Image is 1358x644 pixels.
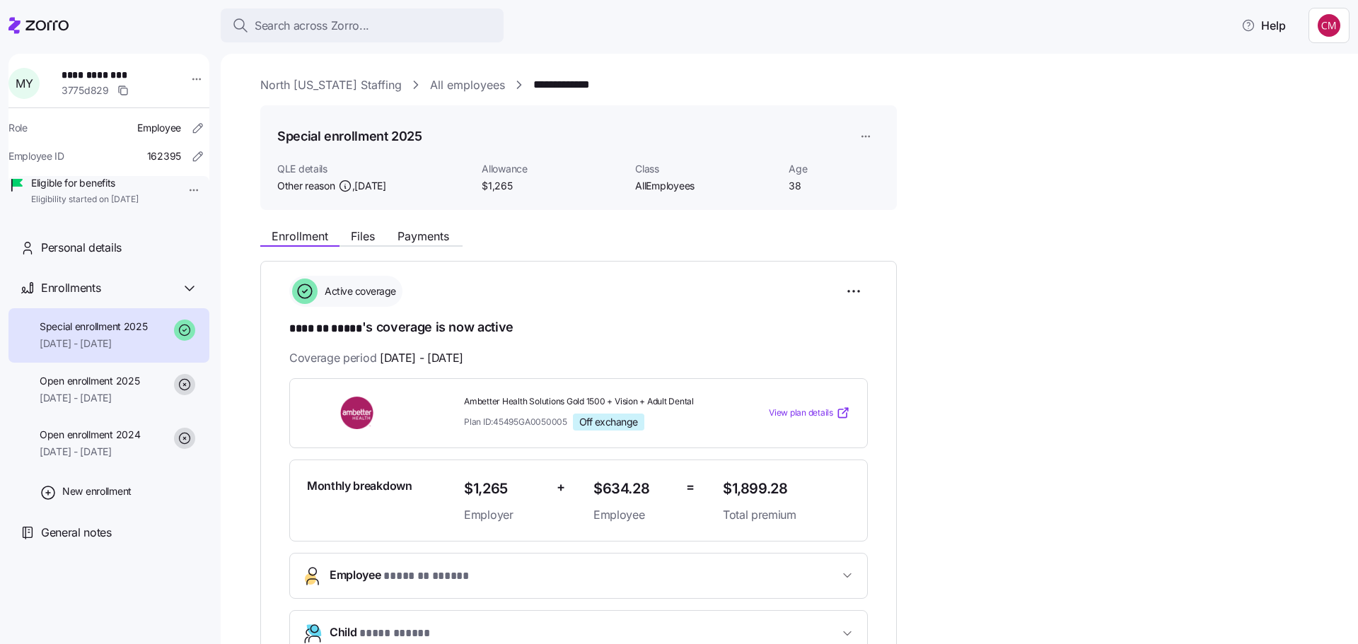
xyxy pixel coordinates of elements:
span: [DATE] - [DATE] [40,391,139,405]
img: c76f7742dad050c3772ef460a101715e [1318,14,1340,37]
span: $1,265 [482,179,624,193]
span: [DATE] - [DATE] [380,349,463,367]
span: QLE details [277,162,470,176]
button: Search across Zorro... [221,8,504,42]
a: View plan details [769,406,850,420]
span: Class [635,162,777,176]
span: Employee [330,566,469,585]
span: + [557,477,565,498]
span: 38 [789,179,880,193]
span: Personal details [41,239,122,257]
span: Monthly breakdown [307,477,412,495]
span: Payments [397,230,449,242]
span: $1,899.28 [723,477,850,500]
span: Employee [137,121,181,135]
span: 3775d829 [62,83,109,98]
span: Coverage period [289,349,463,367]
span: Employee ID [8,149,64,163]
h1: 's coverage is now active [289,318,868,338]
span: Allowance [482,162,624,176]
span: Open enrollment 2025 [40,374,139,388]
button: Help [1230,11,1297,40]
span: Total premium [723,506,850,524]
span: General notes [41,524,112,541]
span: = [686,477,695,498]
span: [DATE] - [DATE] [40,336,148,351]
span: [DATE] [354,179,385,193]
span: Open enrollment 2024 [40,428,140,442]
span: Off exchange [579,416,638,428]
span: Files [351,230,375,242]
span: M Y [16,78,33,89]
span: New enrollment [62,484,132,498]
span: Eligibility started on [DATE] [31,194,139,206]
span: Plan ID: 45495GA0050005 [464,416,567,428]
span: Eligible for benefits [31,176,139,190]
span: AllEmployees [635,179,777,193]
span: Help [1241,17,1286,34]
span: Child [330,623,430,643]
span: Special enrollment 2025 [40,320,148,334]
span: $634.28 [593,477,675,500]
span: Age [789,162,880,176]
span: Other reason , [277,179,386,193]
a: All employees [430,76,505,94]
span: Search across Zorro... [255,17,369,35]
span: Role [8,121,28,135]
span: Active coverage [320,284,396,298]
span: [DATE] - [DATE] [40,445,140,459]
span: Ambetter Health Solutions Gold 1500 + Vision + Adult Dental [464,396,712,408]
span: Employee [593,506,675,524]
a: North [US_STATE] Staffing [260,76,402,94]
span: Enrollments [41,279,100,297]
span: 162395 [147,149,181,163]
span: Employer [464,506,545,524]
span: View plan details [769,406,833,420]
span: Enrollment [272,230,328,242]
h1: Special enrollment 2025 [277,127,422,145]
img: Ambetter [307,397,409,429]
span: $1,265 [464,477,545,500]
